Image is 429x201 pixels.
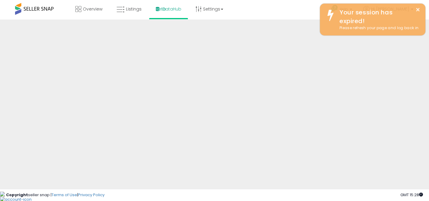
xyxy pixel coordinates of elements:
span: Overview [83,6,102,12]
span: Listings [126,6,142,12]
div: Please refresh your page and log back in [335,25,421,31]
span: DataHub [162,6,181,12]
button: × [415,6,420,14]
div: Your session has expired! [335,8,421,25]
